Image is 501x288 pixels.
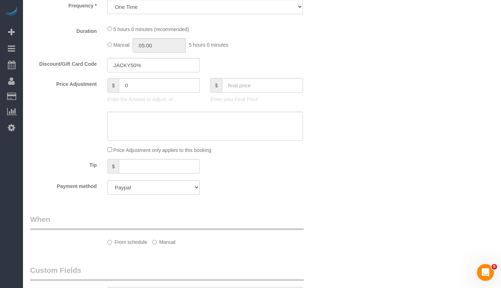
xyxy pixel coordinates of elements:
p: Enter the Amount to Adjust, or [107,96,200,103]
iframe: Intercom live chat [477,264,494,281]
label: Price Adjustment [25,78,102,88]
label: Discount/Gift Card Code [25,58,102,67]
span: Manual [113,42,130,48]
label: From schedule [107,236,147,246]
span: $ [107,78,119,93]
legend: When [30,214,304,230]
input: final price [222,78,303,93]
span: $ [107,159,119,174]
span: 5 hours 0 minutes (recommended) [113,27,189,32]
label: Tip [25,159,102,169]
legend: Custom Fields [30,265,304,281]
p: Enter your Final Price [210,96,303,103]
span: Price Adjustment only applies to this booking [113,147,211,153]
input: From schedule [107,240,112,245]
span: 5 hours 0 minutes [189,42,228,48]
span: $ [210,78,222,93]
span: 5 [491,264,497,270]
label: Payment method [25,180,102,190]
img: Automaid Logo [4,7,18,17]
label: Duration [25,25,102,35]
label: Manual [152,236,175,246]
input: Manual [152,240,157,245]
